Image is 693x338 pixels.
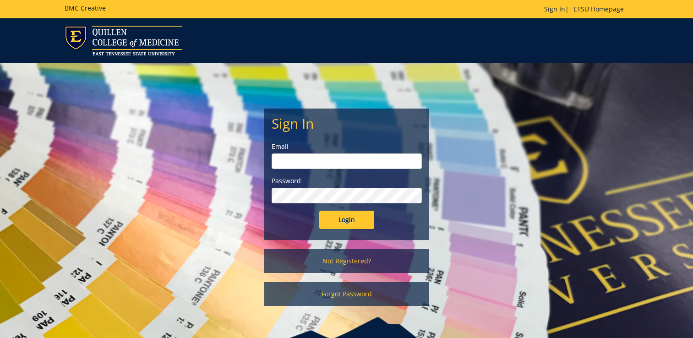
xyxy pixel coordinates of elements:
img: ETSU logo [65,26,182,55]
a: Forgot Password [264,282,429,306]
p: | [544,5,628,14]
input: Login [319,211,374,229]
h5: BMC Creative [65,5,106,11]
a: Sign In [544,5,565,13]
h2: Sign In [272,116,422,131]
label: Email [272,142,422,151]
a: ETSU Homepage [569,5,628,13]
a: Not Registered? [264,249,429,273]
label: Password [272,176,422,185]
